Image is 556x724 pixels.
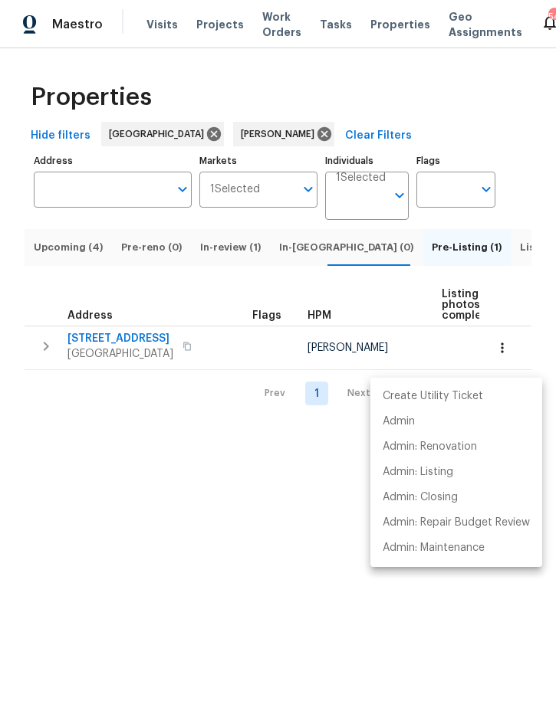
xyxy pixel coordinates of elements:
[383,540,485,556] p: Admin: Maintenance
[383,439,477,455] p: Admin: Renovation
[383,464,453,480] p: Admin: Listing
[383,490,458,506] p: Admin: Closing
[383,515,530,531] p: Admin: Repair Budget Review
[383,414,415,430] p: Admin
[383,388,483,405] p: Create Utility Ticket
